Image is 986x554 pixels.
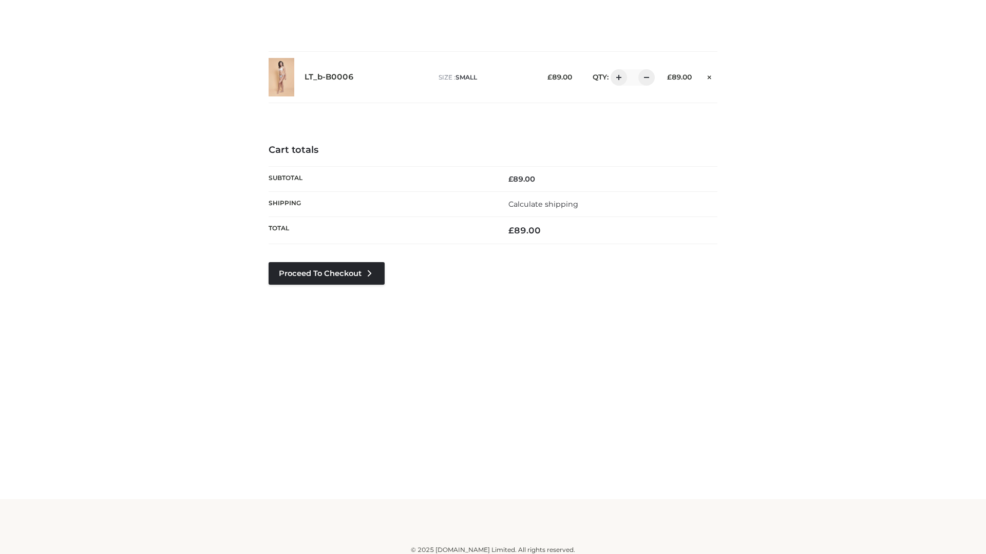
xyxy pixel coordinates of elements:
a: LT_b-B0006 [305,72,354,82]
bdi: 89.00 [667,73,692,81]
div: QTY: [582,69,651,86]
span: £ [508,174,513,184]
a: Proceed to Checkout [269,262,385,285]
span: SMALL [456,73,477,81]
a: Remove this item [702,69,717,83]
span: £ [508,225,514,235]
span: £ [547,73,552,81]
p: size : [439,73,532,82]
th: Total [269,217,493,244]
a: Calculate shipping [508,200,578,209]
span: £ [667,73,672,81]
th: Subtotal [269,166,493,191]
bdi: 89.00 [508,174,535,184]
h4: Cart totals [269,145,717,156]
bdi: 89.00 [547,73,572,81]
bdi: 89.00 [508,225,541,235]
th: Shipping [269,191,493,216]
